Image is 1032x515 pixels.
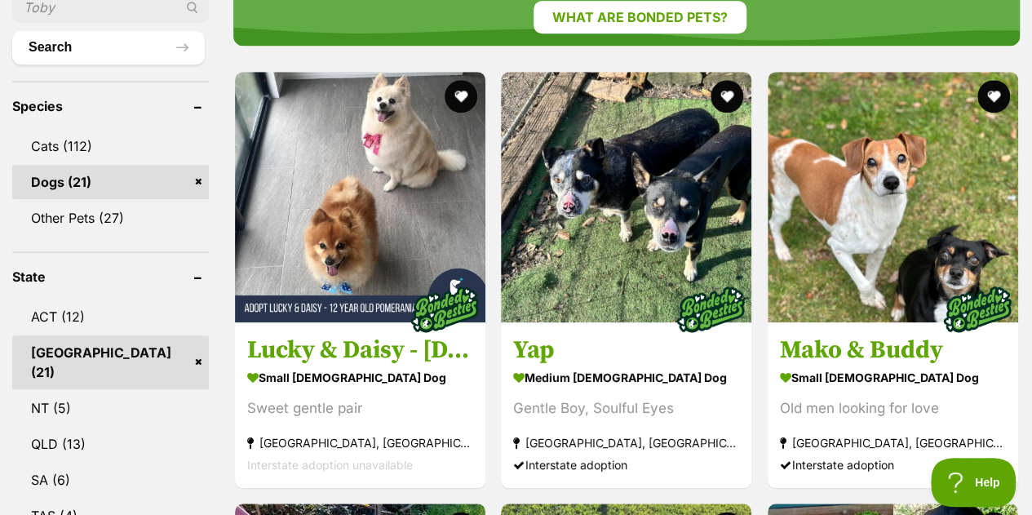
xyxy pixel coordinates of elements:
[12,335,209,389] a: [GEOGRAPHIC_DATA] (21)
[671,269,752,350] img: bonded besties
[247,458,413,472] span: Interstate adoption unavailable
[247,335,473,366] h3: Lucky & Daisy - [DEMOGRAPHIC_DATA] Pomeranians
[513,335,739,366] h3: Yap
[780,397,1006,420] div: Old men looking for love
[247,432,473,454] strong: [GEOGRAPHIC_DATA], [GEOGRAPHIC_DATA]
[12,300,209,334] a: ACT (12)
[445,80,477,113] button: favourite
[12,129,209,163] a: Cats (112)
[513,366,739,389] strong: medium [DEMOGRAPHIC_DATA] Dog
[780,335,1006,366] h3: Mako & Buddy
[513,454,739,476] div: Interstate adoption
[12,269,209,284] header: State
[12,31,205,64] button: Search
[12,463,209,497] a: SA (6)
[235,322,485,488] a: Lucky & Daisy - [DEMOGRAPHIC_DATA] Pomeranians small [DEMOGRAPHIC_DATA] Dog Sweet gentle pair [GE...
[931,458,1016,507] iframe: Help Scout Beacon - Open
[12,165,209,199] a: Dogs (21)
[12,99,209,113] header: Species
[711,80,744,113] button: favourite
[404,269,485,350] img: bonded besties
[501,322,751,488] a: Yap medium [DEMOGRAPHIC_DATA] Dog Gentle Boy, Soulful Eyes [GEOGRAPHIC_DATA], [GEOGRAPHIC_DATA] I...
[513,397,739,420] div: Gentle Boy, Soulful Eyes
[780,432,1006,454] strong: [GEOGRAPHIC_DATA], [GEOGRAPHIC_DATA]
[235,72,485,322] img: Lucky & Daisy - 12 Year Old Pomeranians - Pomeranian Dog
[247,366,473,389] strong: small [DEMOGRAPHIC_DATA] Dog
[513,432,739,454] strong: [GEOGRAPHIC_DATA], [GEOGRAPHIC_DATA]
[12,427,209,461] a: QLD (13)
[247,397,473,420] div: Sweet gentle pair
[937,269,1018,350] img: bonded besties
[780,454,1006,476] div: Interstate adoption
[977,80,1010,113] button: favourite
[534,1,746,33] a: What are bonded pets?
[501,72,751,322] img: Yap - Australian Kelpie Dog
[768,322,1018,488] a: Mako & Buddy small [DEMOGRAPHIC_DATA] Dog Old men looking for love [GEOGRAPHIC_DATA], [GEOGRAPHIC...
[12,201,209,235] a: Other Pets (27)
[768,72,1018,322] img: Mako & Buddy - Jack Russell Terrier Dog
[12,391,209,425] a: NT (5)
[780,366,1006,389] strong: small [DEMOGRAPHIC_DATA] Dog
